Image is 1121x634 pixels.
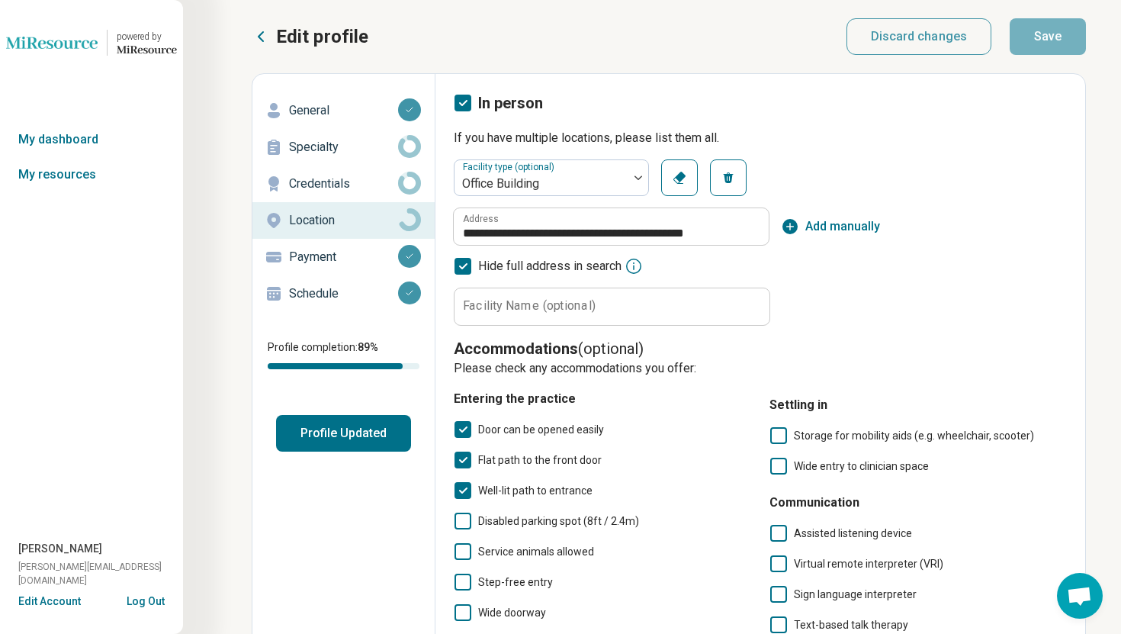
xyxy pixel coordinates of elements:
label: Facility type (optional) [463,162,557,172]
div: Profile completion: [252,330,435,378]
a: Credentials [252,166,435,202]
span: Accommodations [454,340,578,358]
span: In person [478,94,543,112]
div: Profile completion [268,363,419,369]
a: Location [252,202,435,239]
a: Specialty [252,129,435,166]
button: Log Out [127,594,165,606]
span: Well-lit path to entrance [478,484,593,497]
span: Flat path to the front door [478,454,602,466]
p: Schedule [289,285,398,303]
span: [PERSON_NAME][EMAIL_ADDRESS][DOMAIN_NAME] [18,560,183,587]
span: Hide full address in search [478,257,622,275]
span: Door can be opened easily [478,423,604,436]
span: [PERSON_NAME] [18,541,102,557]
p: (optional) [454,338,1067,359]
h4: Settling in [769,396,1067,414]
p: Specialty [289,138,398,156]
button: Profile Updated [276,415,411,452]
span: Storage for mobility aids (e.g. wheelchair, scooter) [794,430,1034,442]
a: General [252,92,435,129]
span: Assisted listening device [794,527,912,539]
span: Virtual remote interpreter (VRI) [794,558,943,570]
span: Wide doorway [478,607,546,619]
a: Payment [252,239,435,275]
label: Address [463,214,499,224]
button: Edit Account [18,594,81,610]
span: Text-based talk therapy [794,619,908,631]
span: Disabled parking spot (8ft / 2.4m) [478,515,639,527]
span: Add manually [805,217,880,236]
p: If you have multiple locations, please list them all. [454,129,1067,147]
a: Cubpowered by [6,24,177,61]
p: Credentials [289,175,398,193]
p: Please check any accommodations you offer: [454,359,1067,378]
span: 89 % [358,341,378,353]
span: Sign language interpreter [794,588,917,600]
button: Add manually [781,217,880,236]
p: Location [289,211,398,230]
button: Edit profile [252,24,368,49]
a: Schedule [252,275,435,312]
button: Save [1010,18,1086,55]
span: Wide entry to clinician space [794,460,929,472]
div: powered by [117,30,177,43]
img: Cub [6,24,98,61]
span: Step-free entry [478,576,553,588]
h4: Entering the practice [454,390,751,408]
p: Edit profile [276,24,368,49]
label: Facility Name (optional) [463,300,596,312]
a: Open chat [1057,573,1103,619]
p: General [289,101,398,120]
p: Payment [289,248,398,266]
span: Service animals allowed [478,545,594,558]
button: Discard changes [846,18,992,55]
h4: Communication [769,494,1067,512]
